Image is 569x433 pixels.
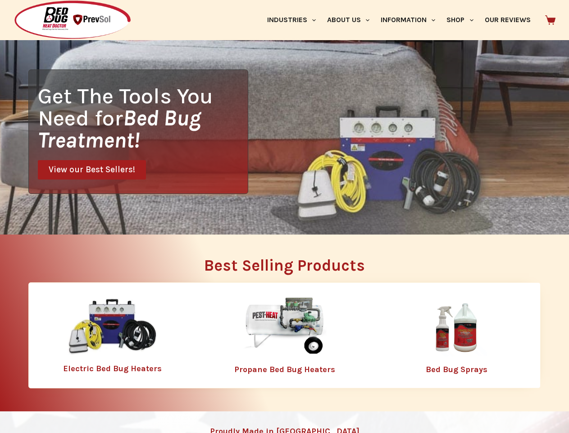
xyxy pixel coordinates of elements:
[38,105,201,153] i: Bed Bug Treatment!
[49,166,135,174] span: View our Best Sellers!
[7,4,34,31] button: Open LiveChat chat widget
[38,85,248,151] h1: Get The Tools You Need for
[234,364,335,374] a: Propane Bed Bug Heaters
[28,258,541,273] h2: Best Selling Products
[38,160,146,180] a: View our Best Sellers!
[63,364,162,373] a: Electric Bed Bug Heaters
[426,364,487,374] a: Bed Bug Sprays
